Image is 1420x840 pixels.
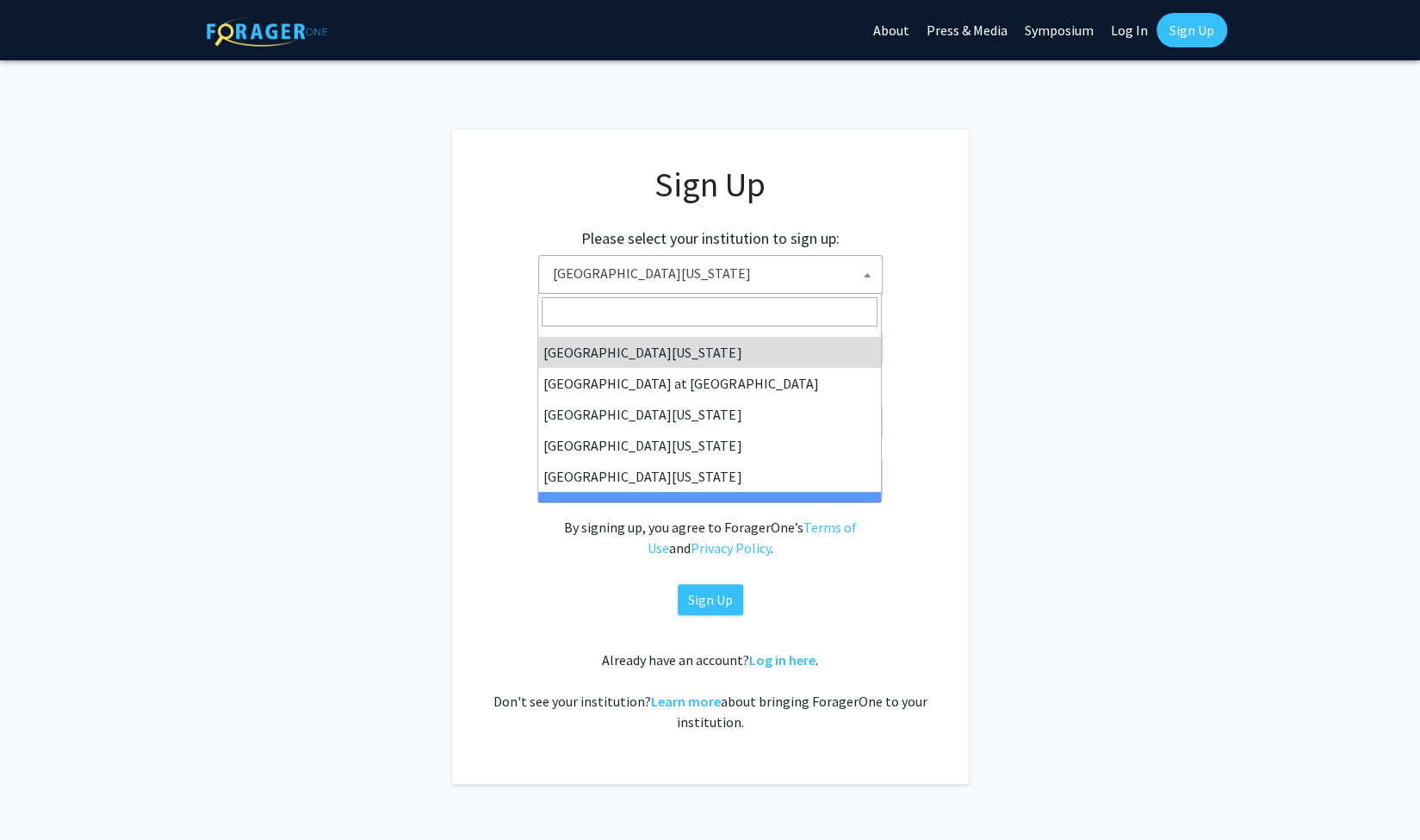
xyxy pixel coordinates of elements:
[13,762,73,827] iframe: Chat
[542,297,877,327] input: Search
[546,256,882,291] span: University of Georgia
[1156,13,1227,47] a: Sign Up
[651,693,721,710] a: Learn more about bringing ForagerOne to your institution
[538,337,881,368] li: [GEOGRAPHIC_DATA][US_STATE]
[538,517,883,558] div: By signing up, you agree to ForagerOne’s and .
[538,255,883,294] span: University of Georgia
[691,539,771,557] a: Privacy Policy
[487,164,934,205] h1: Sign Up
[487,650,934,732] div: Already have an account? . Don't see your institution? about bringing ForagerOne to your institut...
[749,651,815,669] a: Log in here
[207,16,327,47] img: ForagerOne Logo
[538,368,881,399] li: [GEOGRAPHIC_DATA] at [GEOGRAPHIC_DATA]
[538,461,881,492] li: [GEOGRAPHIC_DATA][US_STATE]
[581,229,840,248] h2: Please select your institution to sign up:
[538,492,881,523] li: [PERSON_NAME][GEOGRAPHIC_DATA]
[678,584,743,615] button: Sign Up
[648,519,857,557] a: Terms of Use
[538,430,881,461] li: [GEOGRAPHIC_DATA][US_STATE]
[538,399,881,430] li: [GEOGRAPHIC_DATA][US_STATE]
